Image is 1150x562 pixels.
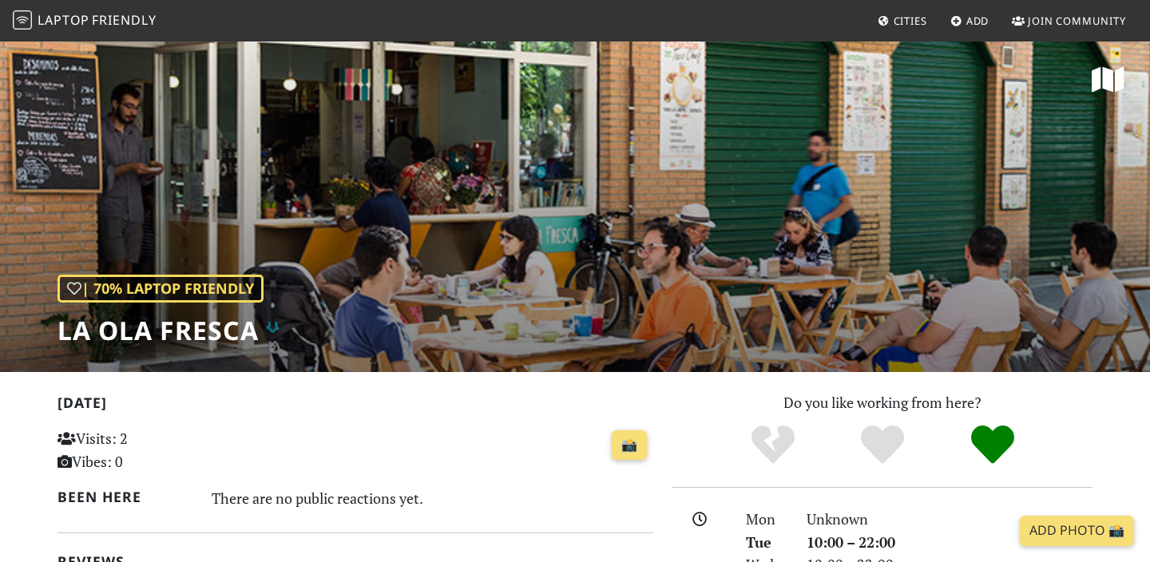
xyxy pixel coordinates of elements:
span: Join Community [1028,14,1126,28]
div: Yes [827,423,938,467]
h2: [DATE] [57,394,653,418]
a: Join Community [1005,6,1132,35]
div: Unknown [797,508,1102,531]
h2: Been here [57,489,192,505]
a: LaptopFriendly LaptopFriendly [13,7,157,35]
span: Add [966,14,989,28]
a: Cities [871,6,934,35]
p: Visits: 2 Vibes: 0 [57,427,244,473]
span: Friendly [92,11,156,29]
a: 📸 [612,430,647,461]
span: Cities [894,14,927,28]
div: 10:00 – 22:00 [797,531,1102,554]
a: Add [944,6,996,35]
span: Laptop [38,11,89,29]
div: No [718,423,828,467]
img: LaptopFriendly [13,10,32,30]
div: Definitely! [938,423,1048,467]
div: Tue [736,531,797,554]
h1: La Ola Fresca [57,315,264,346]
div: Mon [736,508,797,531]
a: Add Photo 📸 [1020,516,1134,546]
div: There are no public reactions yet. [212,485,654,511]
div: | 70% Laptop Friendly [57,275,264,303]
p: Do you like working from here? [672,391,1092,414]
